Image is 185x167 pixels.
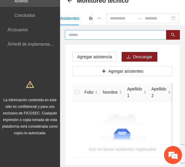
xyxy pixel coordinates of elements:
[89,15,113,22] div: Beneficiarios
[151,86,166,99] span: Apellido 2
[31,31,101,38] div: Chatee con nosotros ahora
[82,83,100,102] th: Folio
[98,114,147,144] img: Aún no tienes asistentes registrados
[3,107,114,128] textarea: Escriba su mensaje y pulse “Intro”
[60,15,80,22] div: Asistentes
[11,42,58,47] a: Perfil de implementadora
[126,55,131,59] span: download
[166,30,180,40] button: search
[171,33,175,38] span: search
[138,16,142,21] span: swap-right
[14,13,35,18] a: Concluidos
[92,11,106,25] button: ellipsis
[97,16,102,20] span: ellipsis
[84,89,93,96] span: Folio
[122,52,157,62] button: downloadDescargar
[35,52,83,112] span: Estamos en línea.
[149,83,173,102] th: Apellido 2
[99,3,113,17] div: Minimizar ventana de chat en vivo
[2,98,58,135] span: La información contenida en este sitio es confidencial y para uso exclusivo de FICOSEC. Cualquier...
[127,86,142,99] span: Apellido 1
[108,68,144,74] span: Agregar asistentes
[72,52,117,62] button: Agregar asistencia
[77,53,112,60] span: Agregar asistencia
[11,27,28,32] a: Usuarios
[80,146,165,153] div: Aún no tienes asistentes registrados
[103,89,118,96] span: Nombre
[133,53,153,60] span: Descargar
[102,69,106,74] span: plus
[125,83,149,102] th: Apellido 1
[26,80,34,88] span: warning
[100,83,125,102] th: Nombre
[138,16,142,21] span: to
[72,66,173,76] button: plusAgregar asistentes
